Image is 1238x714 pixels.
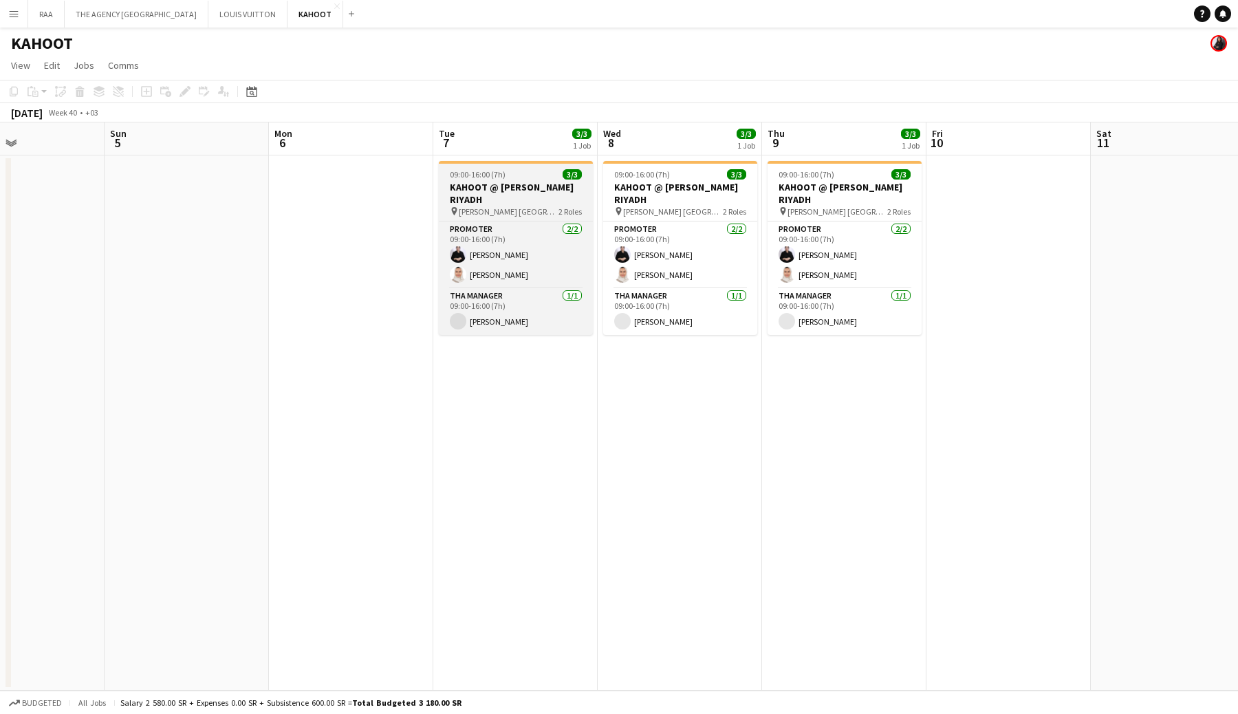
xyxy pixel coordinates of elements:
h1: KAHOOT [11,33,73,54]
span: 3/3 [901,129,920,139]
a: Jobs [68,56,100,74]
h3: KAHOOT @ [PERSON_NAME] RIYADH [768,181,922,206]
span: All jobs [76,697,109,708]
span: Budgeted [22,698,62,708]
app-job-card: 09:00-16:00 (7h)3/3KAHOOT @ [PERSON_NAME] RIYADH [PERSON_NAME] [GEOGRAPHIC_DATA]2 RolesPromoter2/... [439,161,593,335]
div: 1 Job [573,140,591,151]
span: 10 [930,135,943,151]
app-job-card: 09:00-16:00 (7h)3/3KAHOOT @ [PERSON_NAME] RIYADH [PERSON_NAME] [GEOGRAPHIC_DATA]2 RolesPromoter2/... [603,161,757,335]
span: 3/3 [727,169,746,180]
span: Wed [603,127,621,140]
app-card-role: Promoter2/209:00-16:00 (7h)[PERSON_NAME][PERSON_NAME] [603,221,757,288]
span: 3/3 [737,129,756,139]
span: Total Budgeted 3 180.00 SR [352,697,461,708]
span: 09:00-16:00 (7h) [450,169,506,180]
div: Salary 2 580.00 SR + Expenses 0.00 SR + Subsistence 600.00 SR = [120,697,461,708]
span: View [11,59,30,72]
span: 09:00-16:00 (7h) [779,169,834,180]
span: 11 [1094,135,1111,151]
app-card-role: Promoter2/209:00-16:00 (7h)[PERSON_NAME][PERSON_NAME] [439,221,593,288]
span: Tue [439,127,455,140]
app-job-card: 09:00-16:00 (7h)3/3KAHOOT @ [PERSON_NAME] RIYADH [PERSON_NAME] [GEOGRAPHIC_DATA]2 RolesPromoter2/... [768,161,922,335]
div: +03 [85,107,98,118]
span: Week 40 [45,107,80,118]
span: Jobs [74,59,94,72]
div: 1 Job [902,140,920,151]
h3: KAHOOT @ [PERSON_NAME] RIYADH [439,181,593,206]
span: Comms [108,59,139,72]
div: [DATE] [11,106,43,120]
span: 2 Roles [887,206,911,217]
div: 1 Job [737,140,755,151]
span: [PERSON_NAME] [GEOGRAPHIC_DATA] [623,206,723,217]
span: Mon [274,127,292,140]
button: LOUIS VUITTON [208,1,287,28]
app-card-role: THA Manager1/109:00-16:00 (7h)[PERSON_NAME] [768,288,922,335]
span: 2 Roles [723,206,746,217]
span: 7 [437,135,455,151]
span: Thu [768,127,785,140]
span: 2 Roles [558,206,582,217]
span: 3/3 [563,169,582,180]
button: THE AGENCY [GEOGRAPHIC_DATA] [65,1,208,28]
app-user-avatar: Douna Elsayed [1210,35,1227,52]
span: Fri [932,127,943,140]
span: Sun [110,127,127,140]
span: [PERSON_NAME] [GEOGRAPHIC_DATA] [459,206,558,217]
span: 6 [272,135,292,151]
span: Edit [44,59,60,72]
app-card-role: THA Manager1/109:00-16:00 (7h)[PERSON_NAME] [439,288,593,335]
h3: KAHOOT @ [PERSON_NAME] RIYADH [603,181,757,206]
button: Budgeted [7,695,64,711]
app-card-role: Promoter2/209:00-16:00 (7h)[PERSON_NAME][PERSON_NAME] [768,221,922,288]
span: 5 [108,135,127,151]
a: Edit [39,56,65,74]
a: View [6,56,36,74]
button: RAA [28,1,65,28]
span: 3/3 [572,129,591,139]
span: 09:00-16:00 (7h) [614,169,670,180]
span: 8 [601,135,621,151]
span: [PERSON_NAME] [GEOGRAPHIC_DATA] [788,206,887,217]
span: 3/3 [891,169,911,180]
span: Sat [1096,127,1111,140]
button: KAHOOT [287,1,343,28]
span: 9 [765,135,785,151]
app-card-role: THA Manager1/109:00-16:00 (7h)[PERSON_NAME] [603,288,757,335]
a: Comms [102,56,144,74]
